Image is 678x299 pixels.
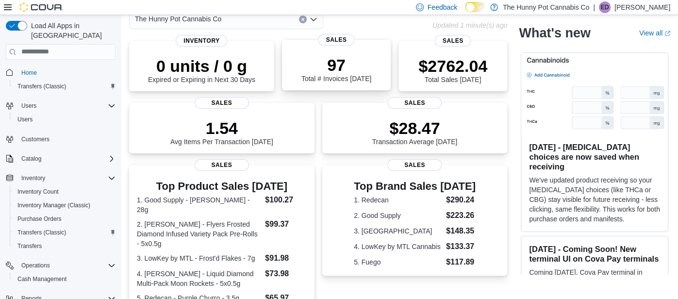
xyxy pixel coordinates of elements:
[664,31,670,36] svg: External link
[17,100,116,112] span: Users
[265,268,306,280] dd: $73.98
[354,181,476,192] h3: Top Brand Sales [DATE]
[354,257,442,267] dt: 5. Fuego
[14,213,66,225] a: Purchase Orders
[387,97,442,109] span: Sales
[10,185,119,199] button: Inventory Count
[372,118,458,146] div: Transaction Average [DATE]
[299,16,307,23] button: Clear input
[19,2,63,12] img: Cova
[17,153,116,165] span: Catalog
[14,114,36,125] a: Users
[601,1,609,13] span: ED
[428,2,457,12] span: Feedback
[137,181,307,192] h3: Top Product Sales [DATE]
[265,252,306,264] dd: $91.98
[17,260,54,271] button: Operations
[2,152,119,166] button: Catalog
[21,262,50,269] span: Operations
[21,135,50,143] span: Customers
[265,218,306,230] dd: $99.37
[2,132,119,146] button: Customers
[14,227,116,238] span: Transfers (Classic)
[17,215,62,223] span: Purchase Orders
[17,133,116,145] span: Customers
[10,212,119,226] button: Purchase Orders
[14,186,63,198] a: Inventory Count
[446,194,476,206] dd: $290.24
[519,25,590,41] h2: What's new
[465,12,465,13] span: Dark Mode
[195,159,249,171] span: Sales
[17,66,116,79] span: Home
[14,273,70,285] a: Cash Management
[503,1,589,13] p: The Hunny Pot Cannabis Co
[14,213,116,225] span: Purchase Orders
[10,239,119,253] button: Transfers
[17,172,116,184] span: Inventory
[14,186,116,198] span: Inventory Count
[14,81,70,92] a: Transfers (Classic)
[614,1,670,13] p: [PERSON_NAME]
[14,227,70,238] a: Transfers (Classic)
[354,226,442,236] dt: 3. [GEOGRAPHIC_DATA]
[137,195,261,215] dt: 1. Good Supply - [PERSON_NAME] - 28g
[318,34,355,46] span: Sales
[418,56,487,83] div: Total Sales [DATE]
[446,256,476,268] dd: $117.89
[465,2,485,12] input: Dark Mode
[17,188,59,196] span: Inventory Count
[10,199,119,212] button: Inventory Manager (Classic)
[17,275,66,283] span: Cash Management
[354,211,442,220] dt: 2. Good Supply
[17,153,45,165] button: Catalog
[21,155,41,163] span: Catalog
[195,97,249,109] span: Sales
[639,29,670,37] a: View allExternal link
[17,67,41,79] a: Home
[2,66,119,80] button: Home
[137,219,261,249] dt: 2. [PERSON_NAME] - Flyers Frosted Diamond Infused Variety Pack Pre-Rolls - 5x0.5g
[2,171,119,185] button: Inventory
[2,259,119,272] button: Operations
[10,80,119,93] button: Transfers (Classic)
[354,242,442,251] dt: 4. LowKey by MTL Cannabis
[135,13,221,25] span: The Hunny Pot Cannabis Co
[21,102,36,110] span: Users
[17,229,66,236] span: Transfers (Classic)
[10,113,119,126] button: Users
[137,269,261,288] dt: 4. [PERSON_NAME] - Liquid Diamond Multi-Pack Moon Rockets - 5x0.5g
[17,260,116,271] span: Operations
[10,226,119,239] button: Transfers (Classic)
[372,118,458,138] p: $28.47
[148,56,255,76] p: 0 units / 0 g
[17,133,53,145] a: Customers
[137,253,261,263] dt: 3. LowKey by MTL - Frost'd Flakes - 7g
[17,83,66,90] span: Transfers (Classic)
[593,1,595,13] p: |
[529,175,660,224] p: We've updated product receiving so your [MEDICAL_DATA] choices (like THCa or CBG) stay visible fo...
[446,241,476,252] dd: $133.37
[176,35,228,47] span: Inventory
[446,210,476,221] dd: $223.26
[17,201,90,209] span: Inventory Manager (Classic)
[10,272,119,286] button: Cash Management
[446,225,476,237] dd: $148.35
[27,21,116,40] span: Load All Apps in [GEOGRAPHIC_DATA]
[17,100,40,112] button: Users
[301,55,371,75] p: 97
[14,199,116,211] span: Inventory Manager (Classic)
[170,118,273,146] div: Avg Items Per Transaction [DATE]
[14,240,116,252] span: Transfers
[21,69,37,77] span: Home
[14,114,116,125] span: Users
[354,195,442,205] dt: 1. Redecan
[14,273,116,285] span: Cash Management
[17,116,33,123] span: Users
[418,56,487,76] p: $2762.04
[14,199,94,211] a: Inventory Manager (Classic)
[599,1,611,13] div: Emmerson Dias
[529,244,660,264] h3: [DATE] - Coming Soon! New terminal UI on Cova Pay terminals
[432,21,507,29] p: Updated 1 minute(s) ago
[310,16,317,23] button: Open list of options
